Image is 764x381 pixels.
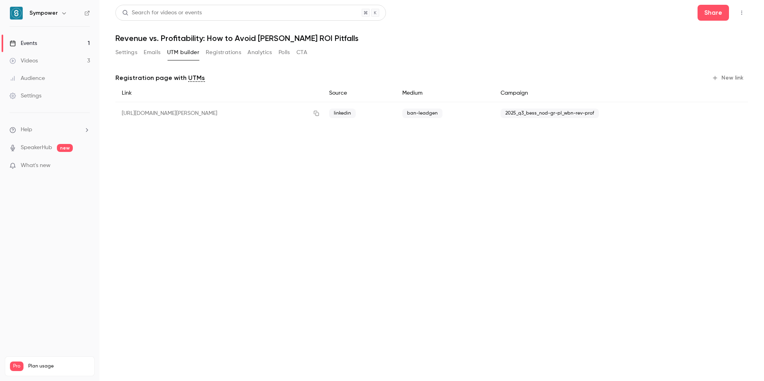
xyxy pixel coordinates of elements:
[10,57,38,65] div: Videos
[10,362,23,371] span: Pro
[28,363,90,369] span: Plan usage
[248,46,272,59] button: Analytics
[698,5,729,21] button: Share
[21,144,52,152] a: SpeakerHub
[329,109,356,118] span: linkedin
[115,46,137,59] button: Settings
[402,109,442,118] span: ban-leadgen
[115,33,748,43] h1: Revenue vs. Profitability: How to Avoid [PERSON_NAME] ROI Pitfalls
[206,46,241,59] button: Registrations
[709,72,748,84] button: New link
[10,74,45,82] div: Audience
[144,46,160,59] button: Emails
[167,46,199,59] button: UTM builder
[494,84,701,102] div: Campaign
[10,39,37,47] div: Events
[57,144,73,152] span: new
[115,84,323,102] div: Link
[21,161,51,170] span: What's new
[323,84,396,102] div: Source
[122,9,202,17] div: Search for videos or events
[115,73,205,83] p: Registration page with
[396,84,494,102] div: Medium
[10,92,41,100] div: Settings
[115,102,323,125] div: [URL][DOMAIN_NAME][PERSON_NAME]
[279,46,290,59] button: Polls
[10,126,90,134] li: help-dropdown-opener
[501,109,599,118] span: 2025_q3_bess_nod-gr-pl_wbn-rev-prof
[21,126,32,134] span: Help
[29,9,58,17] h6: Sympower
[188,73,205,83] a: UTMs
[10,7,23,19] img: Sympower
[296,46,307,59] button: CTA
